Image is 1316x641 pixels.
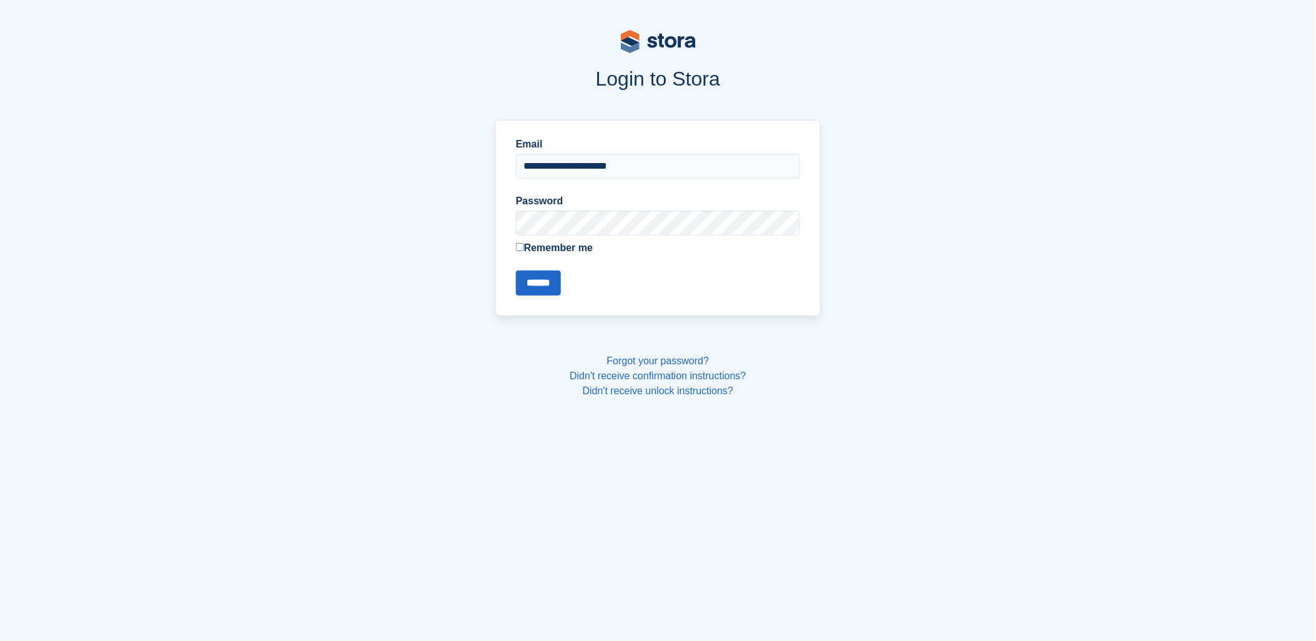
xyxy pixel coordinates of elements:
h1: Login to Stora [257,67,1059,90]
img: stora-logo-53a41332b3708ae10de48c4981b4e9114cc0af31d8433b30ea865607fb682f29.svg [621,30,696,53]
label: Email [516,137,800,152]
a: Didn't receive confirmation instructions? [570,370,746,381]
a: Forgot your password? [607,355,710,366]
input: Remember me [516,243,524,251]
label: Password [516,194,800,209]
a: Didn't receive unlock instructions? [583,385,733,396]
label: Remember me [516,241,800,256]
